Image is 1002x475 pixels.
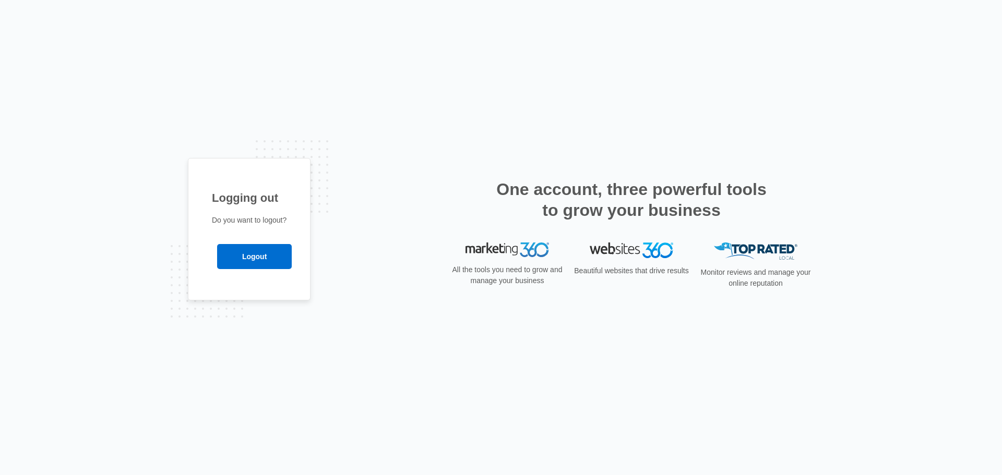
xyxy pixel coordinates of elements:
img: Websites 360 [590,242,673,258]
h1: Logging out [212,189,287,206]
p: Do you want to logout? [212,215,287,226]
p: Beautiful websites that drive results [573,265,690,276]
p: Monitor reviews and manage your online reputation [697,267,814,289]
input: Logout [217,244,292,269]
img: Top Rated Local [714,242,797,260]
p: All the tools you need to grow and manage your business [449,264,566,286]
h2: One account, three powerful tools to grow your business [493,179,770,221]
img: Marketing 360 [466,242,549,257]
